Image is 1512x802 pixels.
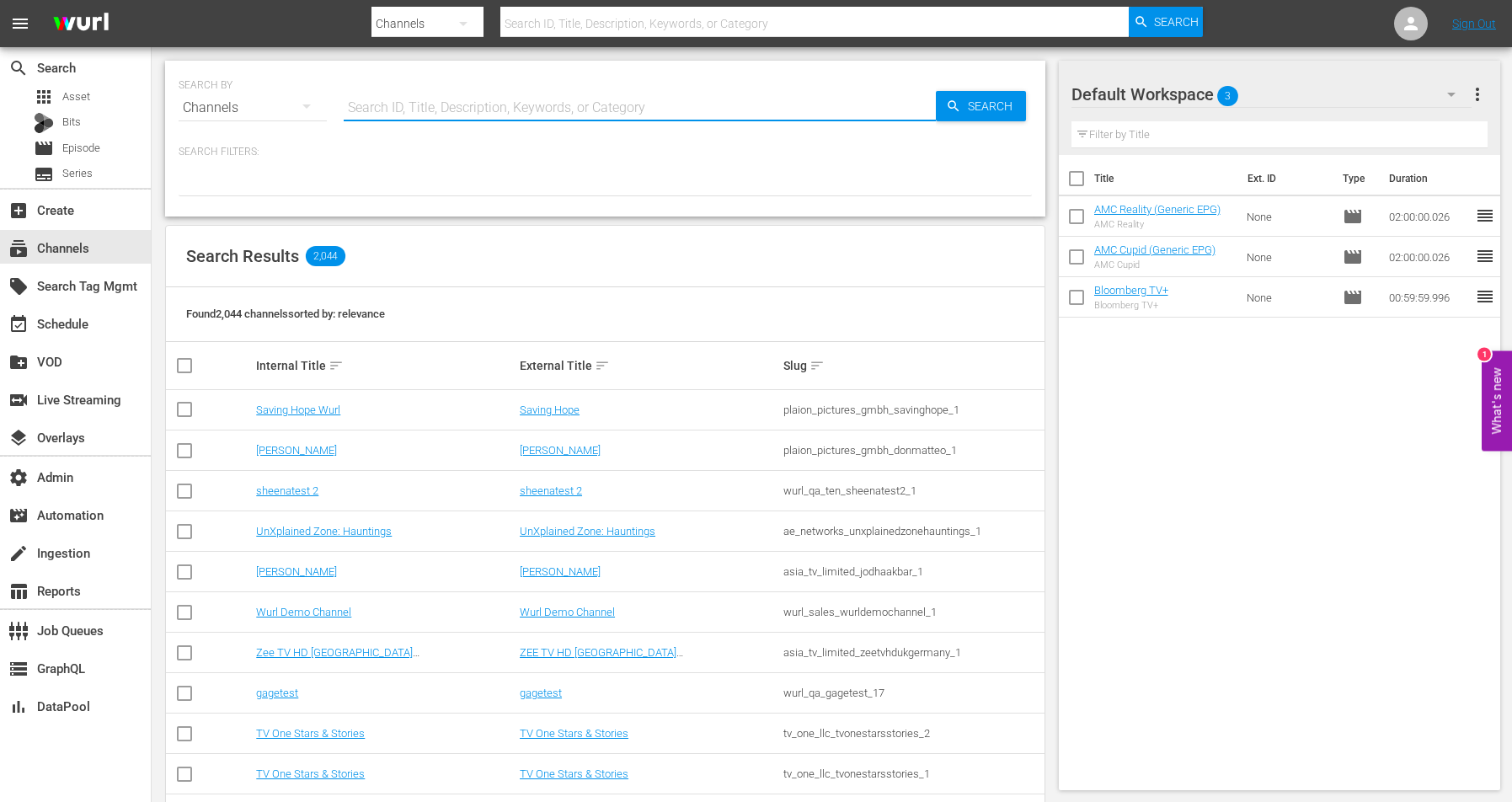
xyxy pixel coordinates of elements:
[1240,196,1336,237] td: None
[34,164,54,184] span: Series
[186,307,385,320] span: Found 2,044 channels sorted by: relevance
[256,404,340,416] a: Saving Hope Wurl
[8,314,29,334] span: Schedule
[783,687,1042,699] div: wurl_qa_gagetest_17
[1482,351,1512,452] button: Open Feedback Widget
[62,114,81,131] span: Bits
[595,358,610,373] span: sort
[8,505,29,526] span: Automation
[1343,287,1363,307] span: Episode
[783,484,1042,497] div: wurl_qa_ten_sheenatest2_1
[1094,219,1221,230] div: AMC Reality
[783,727,1042,740] div: tv_one_llc_tvonestarsstories_2
[8,543,29,564] span: Ingestion
[520,525,655,537] a: UnXplained Zone: Hauntings
[783,646,1042,659] div: asia_tv_limited_zeetvhdukgermany_1
[8,697,29,717] span: DataPool
[8,276,29,297] span: Search Tag Mgmt
[256,606,351,618] a: Wurl Demo Channel
[256,525,392,537] a: UnXplained Zone: Hauntings
[1094,155,1238,202] th: Title
[10,13,30,34] span: menu
[1379,155,1480,202] th: Duration
[62,165,93,182] span: Series
[520,404,580,416] a: Saving Hope
[1475,246,1495,266] span: reorder
[520,565,601,578] a: [PERSON_NAME]
[1237,155,1333,202] th: Ext. ID
[34,113,54,133] div: Bits
[783,565,1042,578] div: asia_tv_limited_jodhaakbar_1
[256,767,365,780] a: TV One Stars & Stories
[8,468,29,488] span: Admin
[34,87,54,107] span: Asset
[1343,206,1363,227] span: Episode
[1382,196,1475,237] td: 02:00:00.026
[783,356,1042,376] div: Slug
[34,138,54,158] span: Episode
[256,484,318,497] a: sheenatest 2
[8,352,29,372] span: VOD
[520,606,615,618] a: Wurl Demo Channel
[179,145,1032,159] p: Search Filters:
[1452,17,1496,30] a: Sign Out
[256,646,419,671] a: Zee TV HD [GEOGRAPHIC_DATA] ([GEOGRAPHIC_DATA])
[8,200,29,221] span: Create
[1094,243,1215,256] a: AMC Cupid (Generic EPG)
[256,565,337,578] a: [PERSON_NAME]
[1240,277,1336,318] td: None
[961,91,1026,121] span: Search
[936,91,1026,121] button: Search
[809,358,825,373] span: sort
[329,358,344,373] span: sort
[8,428,29,448] span: Overlays
[1475,286,1495,307] span: reorder
[783,525,1042,537] div: ae_networks_unxplainedzonehauntings_1
[1382,277,1475,318] td: 00:59:59.996
[1154,7,1199,37] span: Search
[8,390,29,410] span: Live Streaming
[783,404,1042,416] div: plaion_pictures_gmbh_savinghope_1
[1343,247,1363,267] span: Episode
[1240,237,1336,277] td: None
[1475,206,1495,226] span: reorder
[520,646,683,671] a: ZEE TV HD [GEOGRAPHIC_DATA] ([GEOGRAPHIC_DATA])
[8,581,29,601] span: Reports
[1382,237,1475,277] td: 02:00:00.026
[8,238,29,259] span: Channels
[256,727,365,740] a: TV One Stars & Stories
[256,356,515,376] div: Internal Title
[62,140,100,157] span: Episode
[520,444,601,457] a: [PERSON_NAME]
[256,687,298,699] a: gagetest
[783,444,1042,457] div: plaion_pictures_gmbh_donmatteo_1
[8,621,29,641] span: Job Queues
[1129,7,1203,37] button: Search
[1094,284,1168,297] a: Bloomberg TV+
[1094,259,1215,270] div: AMC Cupid
[520,767,628,780] a: TV One Stars & Stories
[520,356,778,376] div: External Title
[179,84,327,131] div: Channels
[40,4,121,44] img: ans4CAIJ8jUAAAAAAAAAAAAAAAAAAAAAAAAgQb4GAAAAAAAAAAAAAAAAAAAAAAAAJMjXAAAAAAAAAAAAAAAAAAAAAAAAgAT5G...
[1467,74,1488,115] button: more_vert
[1467,84,1488,104] span: more_vert
[1217,78,1238,114] span: 3
[256,444,337,457] a: [PERSON_NAME]
[1477,348,1491,361] div: 1
[8,58,29,78] span: Search
[783,767,1042,780] div: tv_one_llc_tvonestarsstories_1
[520,687,562,699] a: gagetest
[1071,71,1472,118] div: Default Workspace
[783,606,1042,618] div: wurl_sales_wurldemochannel_1
[186,246,299,266] span: Search Results
[1094,203,1221,216] a: AMC Reality (Generic EPG)
[8,659,29,679] span: GraphQL
[520,727,628,740] a: TV One Stars & Stories
[1333,155,1379,202] th: Type
[306,246,345,266] span: 2,044
[62,88,90,105] span: Asset
[1094,300,1168,311] div: Bloomberg TV+
[520,484,582,497] a: sheenatest 2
